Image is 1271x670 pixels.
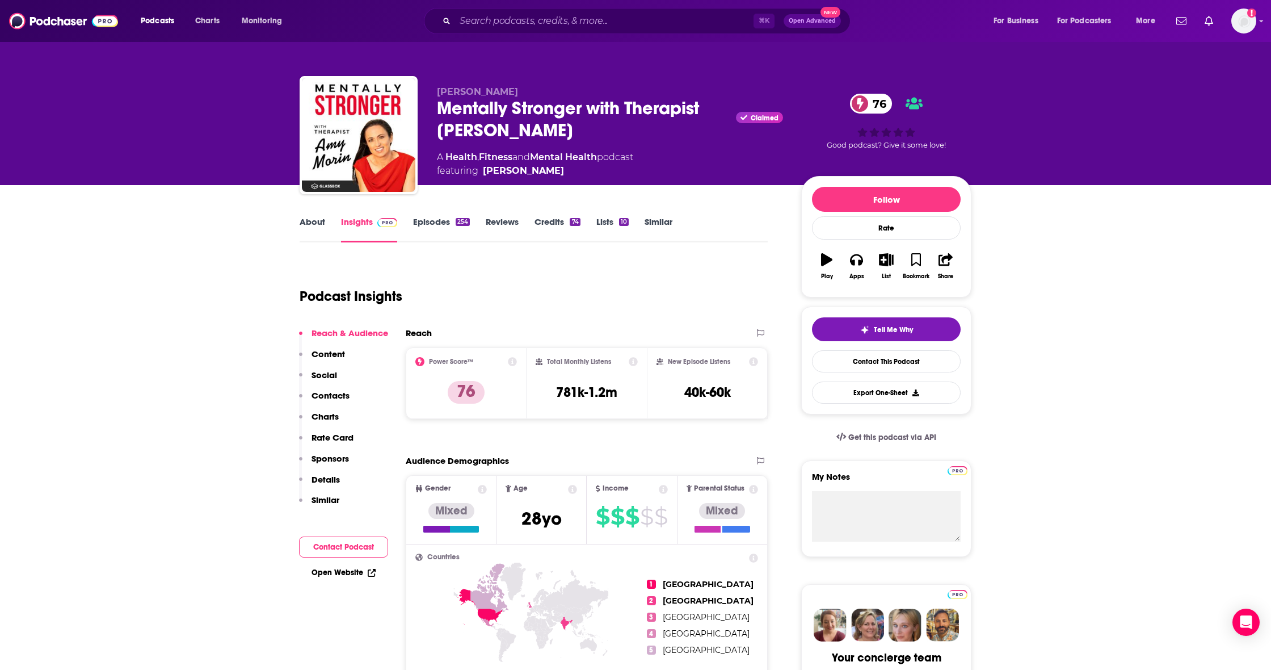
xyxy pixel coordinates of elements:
span: 2 [647,596,656,605]
span: Logged in as sarahhallprinc [1231,9,1256,33]
span: Charts [195,13,220,29]
span: Get this podcast via API [848,433,936,442]
button: Contact Podcast [299,537,388,558]
span: [GEOGRAPHIC_DATA] [663,596,754,606]
div: Rate [812,216,961,240]
div: Play [821,273,833,280]
span: and [512,152,530,162]
span: [GEOGRAPHIC_DATA] [663,629,750,639]
span: Parental Status [694,485,744,492]
a: Health [445,152,477,162]
button: Share [931,246,961,287]
span: 1 [647,580,656,589]
span: [GEOGRAPHIC_DATA] [663,645,750,655]
svg: Add a profile image [1247,9,1256,18]
button: Follow [812,187,961,212]
span: $ [640,508,653,526]
button: Rate Card [299,432,353,453]
h2: Total Monthly Listens [547,358,611,366]
button: Similar [299,495,339,516]
div: Mixed [428,503,474,519]
button: open menu [1050,12,1128,30]
span: For Business [994,13,1038,29]
span: 3 [647,613,656,622]
div: 74 [570,218,580,226]
div: 10 [619,218,629,226]
a: Show notifications dropdown [1172,11,1191,31]
div: Share [938,273,953,280]
button: Play [812,246,841,287]
button: Details [299,474,340,495]
span: Podcasts [141,13,174,29]
h3: 781k-1.2m [556,384,617,401]
a: Credits74 [535,216,580,242]
button: open menu [234,12,297,30]
div: Apps [849,273,864,280]
span: Good podcast? Give it some love! [827,141,946,149]
span: $ [654,508,667,526]
h2: New Episode Listens [668,358,730,366]
p: Rate Card [312,432,353,443]
p: Content [312,349,345,359]
span: [PERSON_NAME] [437,86,518,97]
span: 76 [861,94,892,114]
img: Sydney Profile [814,609,847,642]
div: A podcast [437,150,633,178]
img: tell me why sparkle [860,325,869,334]
p: 76 [448,381,485,404]
span: , [477,152,479,162]
img: Jules Profile [889,609,921,642]
span: 28 yo [521,508,562,530]
span: [GEOGRAPHIC_DATA] [663,612,750,622]
button: Sponsors [299,453,349,474]
p: Details [312,474,340,485]
img: Podchaser - Follow, Share and Rate Podcasts [9,10,118,32]
a: Reviews [486,216,519,242]
h3: 40k-60k [684,384,731,401]
span: Gender [425,485,451,492]
button: open menu [1128,12,1169,30]
span: Monitoring [242,13,282,29]
span: $ [596,508,609,526]
button: Apps [841,246,871,287]
a: Charts [188,12,226,30]
a: Contact This Podcast [812,350,961,372]
span: ⌘ K [754,14,775,28]
span: $ [625,508,639,526]
button: open menu [986,12,1053,30]
button: tell me why sparkleTell Me Why [812,317,961,341]
p: Contacts [312,390,350,401]
span: Countries [427,554,460,561]
span: 4 [647,629,656,638]
button: Content [299,349,345,370]
span: Income [603,485,629,492]
img: Mentally Stronger with Therapist Amy Morin [302,78,415,192]
button: Reach & Audience [299,328,388,349]
input: Search podcasts, credits, & more... [455,12,754,30]
h2: Power Score™ [429,358,473,366]
a: Pro website [948,464,967,475]
a: Mental Health [530,152,597,162]
div: Mixed [699,503,745,519]
img: Podchaser Pro [948,590,967,599]
button: Charts [299,411,339,432]
label: My Notes [812,471,961,491]
h2: Audience Demographics [406,455,509,466]
span: For Podcasters [1057,13,1112,29]
div: Search podcasts, credits, & more... [435,8,861,34]
h1: Podcast Insights [300,288,402,305]
div: Your concierge team [832,651,941,665]
span: Tell Me Why [874,325,913,334]
span: featuring [437,164,633,178]
button: Social [299,370,337,391]
p: Reach & Audience [312,328,388,338]
div: List [882,273,891,280]
div: [PERSON_NAME] [483,164,564,178]
img: Podchaser Pro [948,466,967,475]
a: Open Website [312,568,376,577]
span: New [820,7,841,18]
a: Fitness [479,152,512,162]
button: Open AdvancedNew [784,14,841,28]
p: Charts [312,411,339,422]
